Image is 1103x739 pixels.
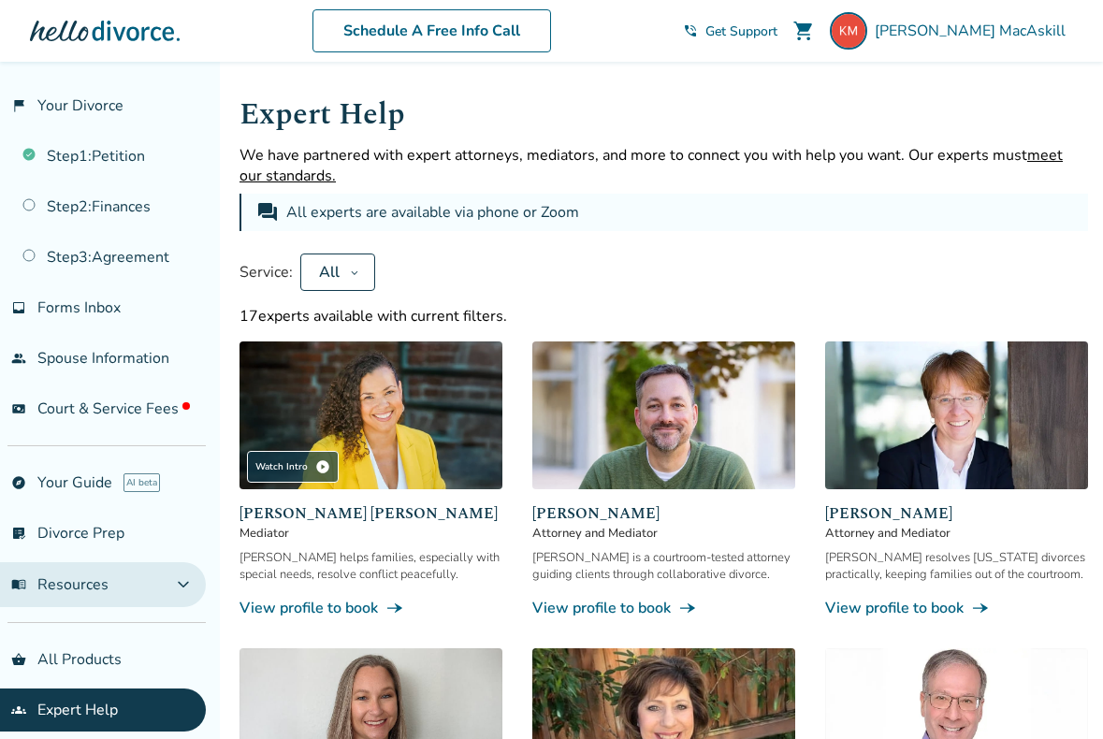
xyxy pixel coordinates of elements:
span: Resources [11,574,109,595]
div: 17 experts available with current filters. [239,306,1088,326]
span: Attorney and Mediator [825,525,1088,542]
a: Schedule A Free Info Call [312,9,551,52]
h1: Expert Help [239,92,1088,138]
span: play_circle [315,459,330,474]
span: Court & Service Fees [37,398,190,419]
span: groups [11,703,26,717]
span: list_alt_check [11,526,26,541]
a: View profile to bookline_end_arrow_notch [825,598,1088,618]
button: All [300,254,375,291]
a: phone_in_talkGet Support [683,22,777,40]
span: flag_2 [11,98,26,113]
div: All [316,262,342,283]
span: forum [256,201,279,224]
img: kmacaskill@gmail.com [830,12,867,50]
div: [PERSON_NAME] helps families, especially with special needs, resolve conflict peacefully. [239,549,502,583]
span: Forms Inbox [37,297,121,318]
p: We have partnered with expert attorneys, mediators, and more to connect you with help you want. O... [239,145,1088,186]
span: explore [11,475,26,490]
span: [PERSON_NAME] [825,502,1088,525]
span: line_end_arrow_notch [971,599,990,617]
span: meet our standards. [239,145,1063,186]
img: Claudia Brown Coulter [239,341,502,489]
span: line_end_arrow_notch [385,599,404,617]
span: Mediator [239,525,502,542]
img: Neil Forester [532,341,795,489]
a: View profile to bookline_end_arrow_notch [239,598,502,618]
div: [PERSON_NAME] is a courtroom-tested attorney guiding clients through collaborative divorce. [532,549,795,583]
span: [PERSON_NAME] [532,502,795,525]
div: All experts are available via phone or Zoom [286,201,583,224]
span: expand_more [172,573,195,596]
span: Get Support [705,22,777,40]
span: phone_in_talk [683,23,698,38]
div: [PERSON_NAME] resolves [US_STATE] divorces practically, keeping families out of the courtroom. [825,549,1088,583]
span: Service: [239,262,293,283]
span: shopping_cart [792,20,815,42]
iframe: Chat Widget [1009,649,1103,739]
span: Attorney and Mediator [532,525,795,542]
span: people [11,351,26,366]
span: inbox [11,300,26,315]
span: universal_currency_alt [11,401,26,416]
span: [PERSON_NAME] MacAskill [875,21,1073,41]
span: shopping_basket [11,652,26,667]
span: line_end_arrow_notch [678,599,697,617]
div: Watch Intro [247,451,339,483]
a: View profile to bookline_end_arrow_notch [532,598,795,618]
img: Anne Mania [825,341,1088,489]
span: menu_book [11,577,26,592]
span: AI beta [123,473,160,492]
span: [PERSON_NAME] [PERSON_NAME] [239,502,502,525]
